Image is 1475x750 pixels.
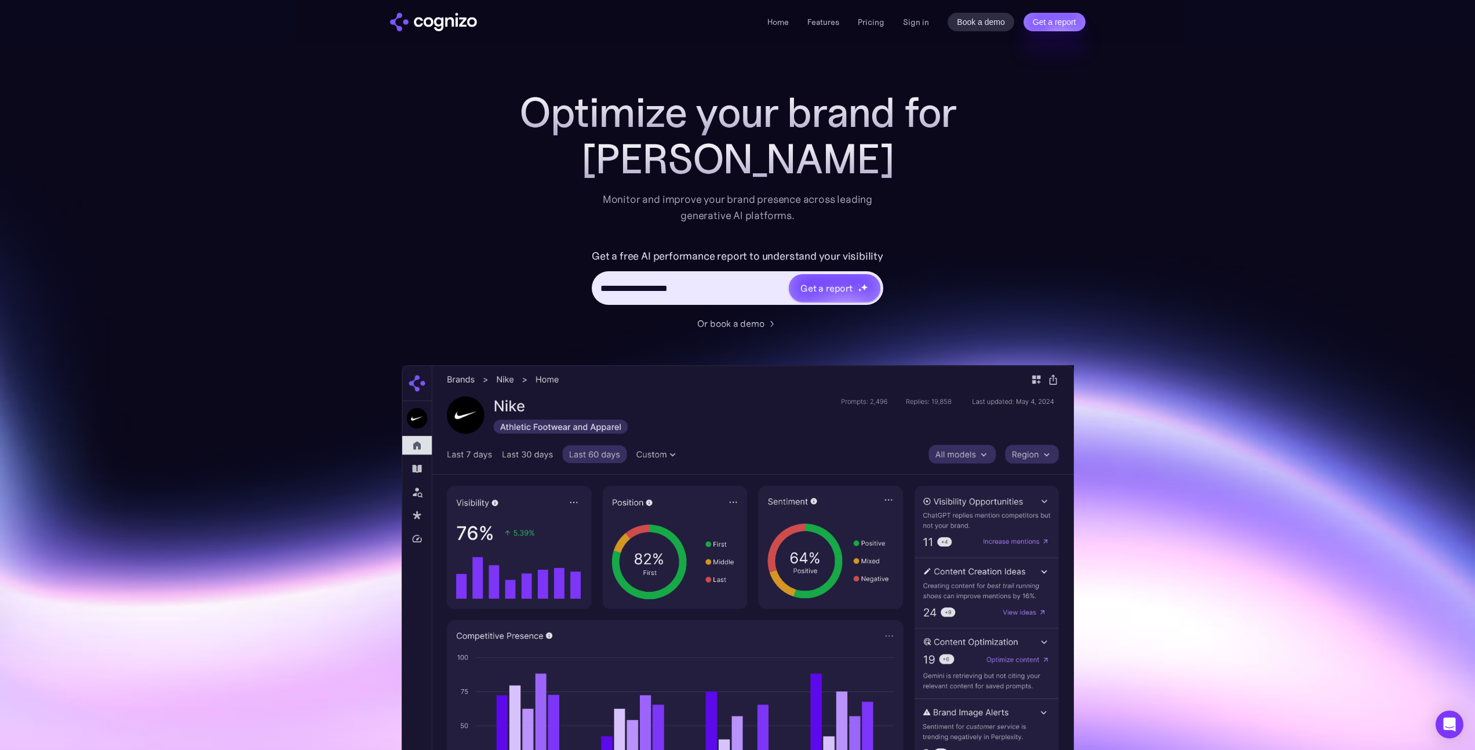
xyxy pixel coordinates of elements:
div: Open Intercom Messenger [1436,711,1463,738]
label: Get a free AI performance report to understand your visibility [592,247,883,265]
a: Pricing [858,17,884,27]
img: star [861,283,868,291]
h1: Optimize your brand for [506,89,970,136]
a: Home [767,17,789,27]
div: Or book a demo [697,316,764,330]
a: Or book a demo [697,316,778,330]
div: [PERSON_NAME] [506,136,970,182]
a: Features [807,17,839,27]
a: home [390,13,477,31]
div: Get a report [800,281,853,295]
div: Monitor and improve your brand presence across leading generative AI platforms. [595,191,880,224]
img: cognizo logo [390,13,477,31]
form: Hero URL Input Form [592,247,883,311]
a: Get a report [1024,13,1086,31]
a: Get a reportstarstarstar [788,273,882,303]
a: Sign in [903,15,929,29]
img: star [858,288,862,292]
a: Book a demo [948,13,1014,31]
img: star [858,284,859,286]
